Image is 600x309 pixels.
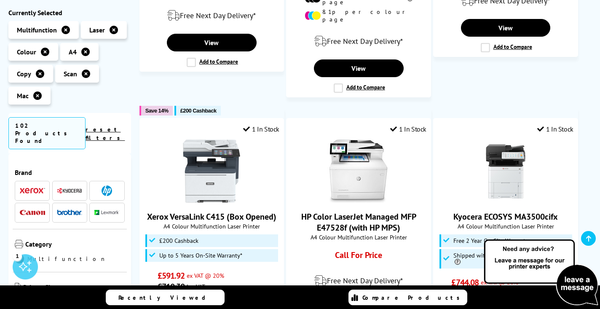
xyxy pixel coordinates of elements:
span: Compare Products [362,294,464,301]
span: Save 14% [145,107,169,114]
a: View [461,19,551,37]
li: 8.1p per colour page [305,8,413,23]
img: Brother [57,210,82,215]
span: Free 2 Year On-Site Warranty [453,237,528,244]
a: Kyocera [57,185,82,196]
span: Recently Viewed [118,294,214,301]
span: Laser [89,26,105,34]
a: View [167,34,257,51]
label: Add to Compare [187,58,238,67]
img: Xerox [20,188,45,194]
div: Currently Selected [8,8,131,17]
span: A4 Colour Multifunction Laser Printer [438,222,573,230]
div: 1 In Stock [243,125,279,133]
span: A4 Colour Multifunction Laser Printer [291,233,426,241]
span: Brand [15,168,125,177]
span: £710.30 [158,281,185,292]
div: modal_delivery [144,4,279,27]
span: Shipped with 3.5k Black & 2.5k CMY Toners [453,252,570,266]
a: Xerox VersaLink C415 (Box Opened) [180,196,243,204]
span: Printer Size [23,283,125,293]
span: Copy [17,70,31,78]
div: Call For Price [305,250,413,265]
a: Kyocera ECOSYS MA3500cifx [453,211,558,222]
button: Save 14% [139,106,173,116]
img: Open Live Chat window [482,238,600,307]
div: 1 In Stock [537,125,573,133]
a: Kyocera ECOSYS MA3500cifx [474,196,537,204]
span: ex VAT @ 20% [187,271,224,279]
div: modal_delivery [291,30,426,53]
img: Printer Size [15,283,21,291]
img: Kyocera ECOSYS MA3500cifx [474,140,537,203]
img: HP Color LaserJet Managed MFP E47528f (with HP MPS) [327,140,390,203]
img: Lexmark [94,210,120,215]
label: Add to Compare [481,43,532,52]
a: Xerox [20,185,45,196]
span: Up to 5 Years On-Site Warranty* [159,252,242,259]
span: Scan [64,70,77,78]
img: Xerox VersaLink C415 (Box Opened) [180,140,243,203]
a: View [314,59,404,77]
a: reset filters [86,126,125,142]
span: Multifunction [17,26,57,34]
a: HP [94,185,120,196]
span: £744.08 [451,277,479,288]
a: Brother [57,207,82,218]
span: £591.92 [158,270,185,281]
span: inc VAT [187,282,205,290]
button: £200 Cashback [174,106,221,116]
a: Recently Viewed [106,290,225,305]
a: Lexmark [94,207,120,218]
a: Xerox VersaLink C415 (Box Opened) [147,211,276,222]
div: modal_delivery [291,269,426,293]
label: Add to Compare [334,83,385,93]
span: A4 [69,48,77,56]
span: Colour [17,48,36,56]
a: HP Color LaserJet Managed MFP E47528f (with HP MPS) [327,196,390,204]
span: Mac [17,91,29,100]
img: HP [102,185,112,196]
span: Category [25,240,125,250]
a: Canon [20,207,45,218]
a: Multifunction [15,254,107,263]
div: 1 In Stock [390,125,426,133]
a: HP Color LaserJet Managed MFP E47528f (with HP MPS) [301,211,416,233]
img: Kyocera [57,188,82,194]
div: 1 [13,251,22,261]
img: Category [15,240,23,248]
span: £200 Cashback [159,237,198,244]
a: Compare Products [348,290,467,305]
span: A4 Colour Multifunction Laser Printer [144,222,279,230]
img: Canon [20,210,45,215]
span: ex VAT @ 20% [481,278,518,286]
span: 102 Products Found [8,117,86,149]
span: £200 Cashback [180,107,217,114]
